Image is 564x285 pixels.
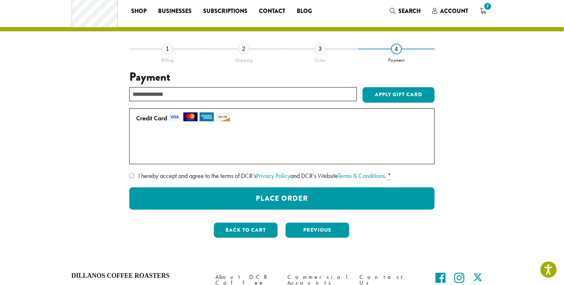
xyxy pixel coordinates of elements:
[129,173,134,178] input: I hereby accept and agree to the terms of DCR’sPrivacy Policyand DCR’s WebsiteTerms & Conditions. *
[162,44,173,54] div: 1
[158,7,192,16] span: Businesses
[71,272,205,280] h4: Dillanos Coffee Roasters
[138,172,386,180] span: I hereby accept and agree to the terms of DCR’s and DCR’s Website .
[216,112,230,121] img: discover
[297,7,312,16] span: Blog
[126,5,153,17] a: Shop
[129,54,206,63] div: Billing
[391,44,402,54] div: 4
[167,112,182,121] img: visa
[388,172,391,180] abbr: required
[440,7,469,15] span: Account
[315,44,326,54] div: 3
[256,172,290,180] a: Privacy Policy
[483,1,493,11] span: 7
[363,87,435,103] button: Apply Gift Card
[129,187,435,210] button: Place Order
[358,54,435,63] div: Payment
[200,112,214,121] img: amex
[206,54,282,63] div: Shipping
[398,7,421,15] span: Search
[238,44,249,54] div: 2
[259,7,286,16] span: Contact
[136,112,425,124] label: Credit Card
[338,172,385,180] a: Terms & Conditions
[183,112,198,121] img: mastercard
[214,223,278,238] button: Back to cart
[129,70,435,84] h3: Payment
[203,7,248,16] span: Subscriptions
[286,223,349,238] button: Previous
[282,54,358,63] div: Order
[131,7,147,16] span: Shop
[384,5,427,17] a: Search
